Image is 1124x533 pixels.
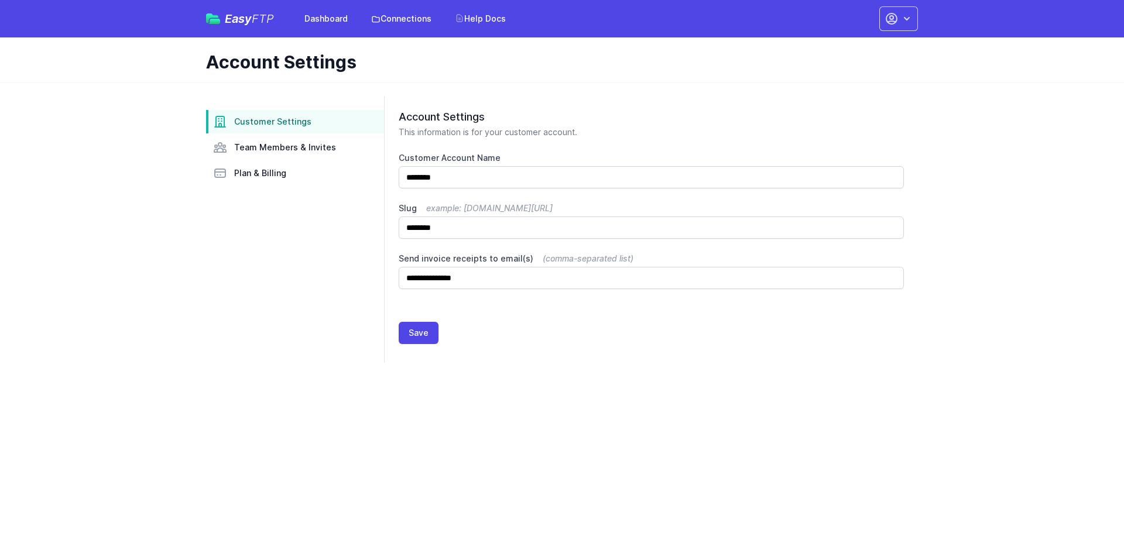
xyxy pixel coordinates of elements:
label: Send invoice receipts to email(s) [399,253,904,264]
span: (comma-separated list) [543,253,633,263]
a: Help Docs [448,8,513,29]
a: Plan & Billing [206,161,384,185]
span: example: [DOMAIN_NAME][URL] [426,203,553,213]
span: Customer Settings [234,116,311,128]
a: Customer Settings [206,110,384,133]
a: EasyFTP [206,13,274,25]
label: Slug [399,202,904,214]
label: Customer Account Name [399,152,904,164]
span: Team Members & Invites [234,142,336,153]
span: Easy [225,13,274,25]
a: Connections [364,8,438,29]
a: Team Members & Invites [206,136,384,159]
button: Save [399,322,438,344]
a: Dashboard [297,8,355,29]
h1: Account Settings [206,51,909,73]
img: easyftp_logo.png [206,13,220,24]
span: FTP [252,12,274,26]
span: Plan & Billing [234,167,286,179]
h2: Account Settings [399,110,904,124]
p: This information is for your customer account. [399,126,904,138]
